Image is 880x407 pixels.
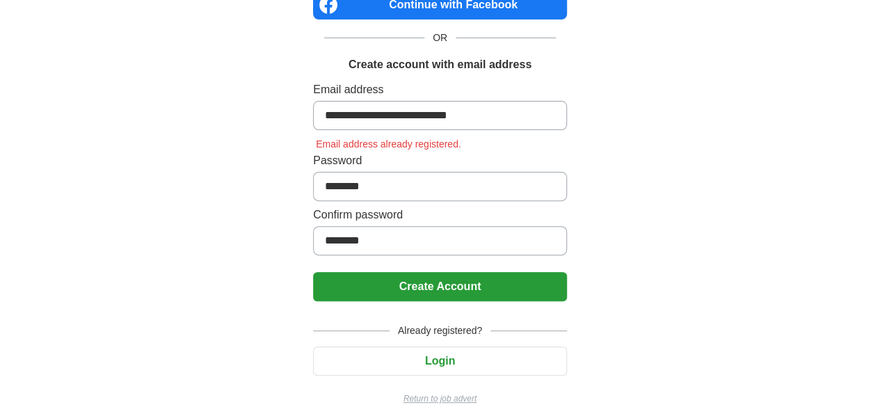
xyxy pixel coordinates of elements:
a: Login [313,355,567,367]
a: Return to job advert [313,392,567,405]
button: Create Account [313,272,567,301]
label: Password [313,152,567,169]
label: Email address [313,81,567,98]
span: Already registered? [390,324,490,338]
button: Login [313,346,567,376]
h1: Create account with email address [349,56,531,73]
span: Email address already registered. [313,138,464,150]
label: Confirm password [313,207,567,223]
span: OR [424,31,456,45]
